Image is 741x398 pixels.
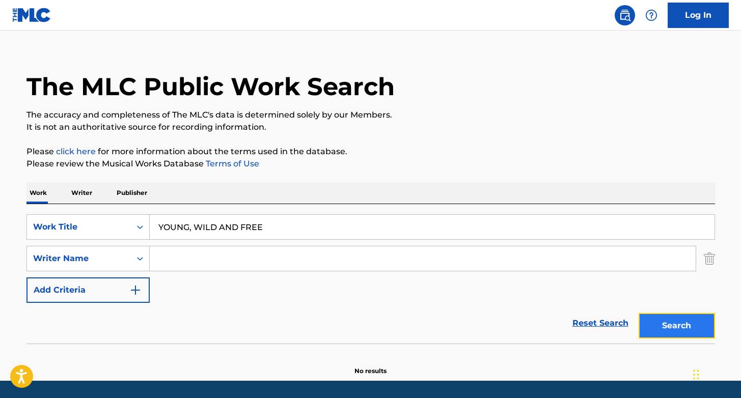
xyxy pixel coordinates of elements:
[639,313,715,338] button: Search
[619,9,631,21] img: search
[693,359,699,390] div: Drag
[26,121,715,133] p: It is not an authoritative source for recording information.
[690,349,741,398] iframe: Chat Widget
[68,182,95,204] p: Writer
[615,5,635,25] a: Public Search
[114,182,150,204] p: Publisher
[56,147,96,156] a: click here
[204,159,259,168] a: Terms of Use
[645,9,657,21] img: help
[26,158,715,170] p: Please review the Musical Works Database
[26,146,715,158] p: Please for more information about the terms used in the database.
[26,277,150,303] button: Add Criteria
[33,252,125,265] div: Writer Name
[354,354,387,376] p: No results
[26,182,50,204] p: Work
[12,8,51,22] img: MLC Logo
[33,221,125,233] div: Work Title
[26,109,715,121] p: The accuracy and completeness of The MLC's data is determined solely by our Members.
[26,71,395,102] h1: The MLC Public Work Search
[668,3,729,28] a: Log In
[567,312,634,334] a: Reset Search
[129,284,142,296] img: 9d2ae6d4665cec9f34b9.svg
[26,214,715,344] form: Search Form
[641,5,662,25] div: Help
[704,246,715,271] img: Delete Criterion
